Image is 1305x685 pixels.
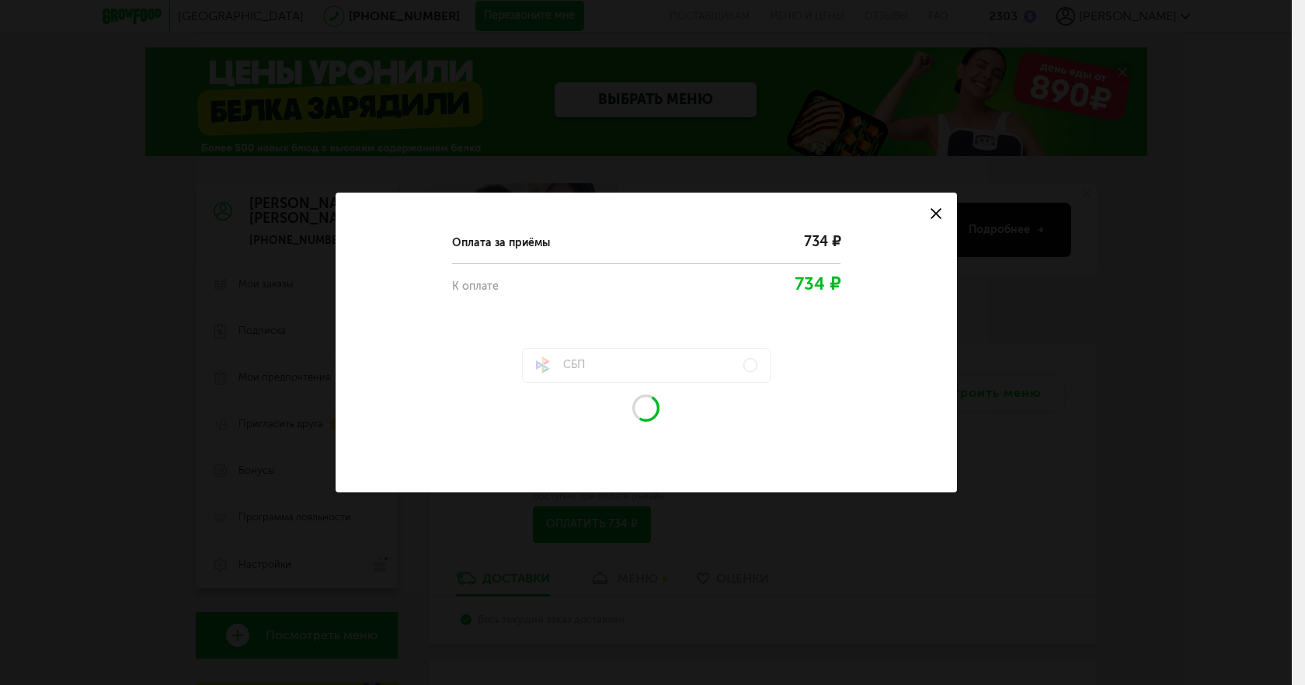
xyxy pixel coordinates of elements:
[724,229,840,254] div: 734 ₽
[534,356,552,374] img: sbp-pay.a0b1cb1.svg
[795,273,840,294] span: 734 ₽
[452,278,569,295] div: К оплате
[534,356,585,374] span: СБП
[452,235,724,252] div: Оплата за приёмы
